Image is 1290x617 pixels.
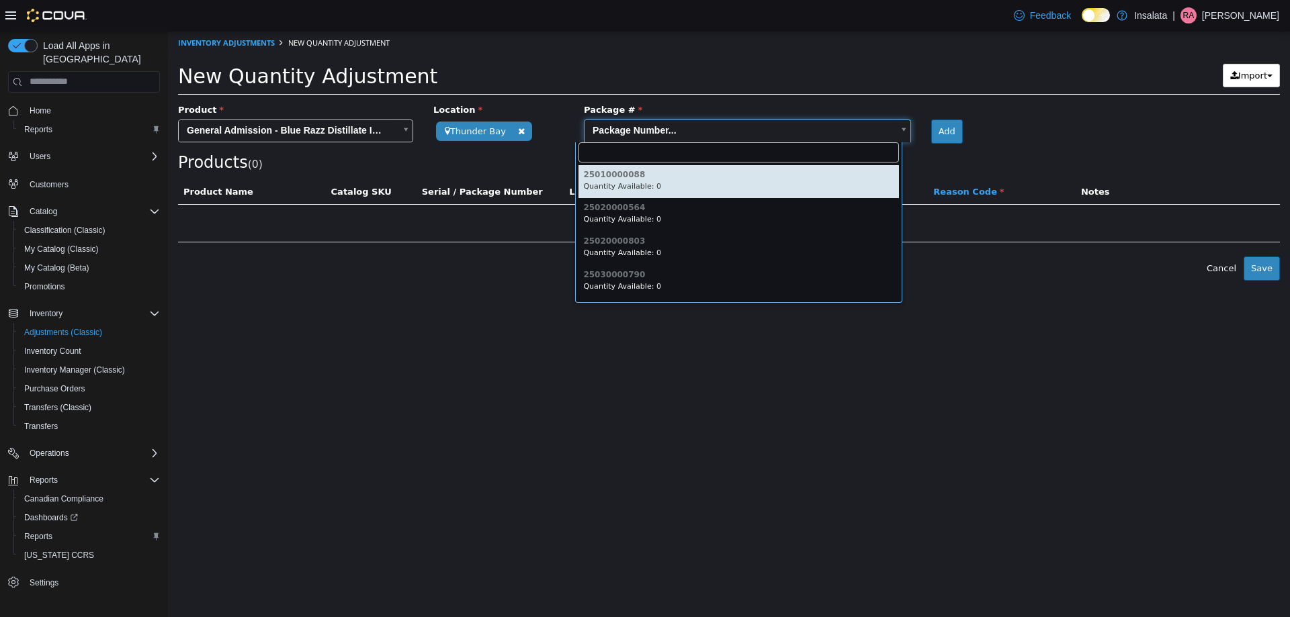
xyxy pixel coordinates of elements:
[19,279,71,295] a: Promotions
[13,379,165,398] button: Purchase Orders
[19,491,160,507] span: Canadian Compliance
[24,203,160,220] span: Catalog
[24,472,63,488] button: Reports
[13,417,165,436] button: Transfers
[24,512,78,523] span: Dashboards
[24,574,160,591] span: Settings
[24,177,74,193] a: Customers
[24,148,160,164] span: Users
[19,343,160,359] span: Inventory Count
[24,346,81,357] span: Inventory Count
[3,101,165,120] button: Home
[13,277,165,296] button: Promotions
[19,122,58,138] a: Reports
[24,383,85,394] span: Purchase Orders
[24,445,75,461] button: Operations
[13,361,165,379] button: Inventory Manager (Classic)
[30,308,62,319] span: Inventory
[19,381,91,397] a: Purchase Orders
[24,550,94,561] span: [US_STATE] CCRS
[24,305,160,322] span: Inventory
[1172,7,1175,23] p: |
[24,402,91,413] span: Transfers (Classic)
[19,362,160,378] span: Inventory Manager (Classic)
[415,251,493,260] small: Quantity Available: 0
[19,418,63,434] a: Transfers
[3,471,165,489] button: Reports
[3,202,165,221] button: Catalog
[13,489,165,508] button: Canadian Compliance
[13,508,165,527] a: Dashboards
[24,445,160,461] span: Operations
[24,531,52,542] span: Reports
[24,365,125,375] span: Inventory Manager (Classic)
[19,241,104,257] a: My Catalog (Classic)
[415,184,493,193] small: Quantity Available: 0
[24,281,65,292] span: Promotions
[24,472,160,488] span: Reports
[24,575,64,591] a: Settings
[1183,7,1195,23] span: RA
[1008,2,1076,29] a: Feedback
[19,324,107,340] a: Adjustments (Classic)
[30,577,58,588] span: Settings
[19,324,160,340] span: Adjustments (Classic)
[3,444,165,463] button: Operations
[3,174,165,193] button: Customers
[13,546,165,565] button: [US_STATE] CCRS
[24,103,56,119] a: Home
[19,399,160,416] span: Transfers (Classic)
[19,362,130,378] a: Inventory Manager (Classic)
[30,448,69,459] span: Operations
[415,206,726,215] h6: 25020000803
[30,475,58,485] span: Reports
[3,573,165,592] button: Settings
[19,510,83,526] a: Dashboards
[19,122,160,138] span: Reports
[19,418,160,434] span: Transfers
[13,120,165,139] button: Reports
[415,218,493,226] small: Quantity Available: 0
[38,39,160,66] span: Load All Apps in [GEOGRAPHIC_DATA]
[19,279,160,295] span: Promotions
[27,9,87,22] img: Cova
[19,260,160,276] span: My Catalog (Beta)
[19,241,160,257] span: My Catalog (Classic)
[19,528,58,544] a: Reports
[1082,8,1110,22] input: Dark Mode
[19,399,97,416] a: Transfers (Classic)
[24,263,89,273] span: My Catalog (Beta)
[1202,7,1279,23] p: [PERSON_NAME]
[19,343,87,359] a: Inventory Count
[19,510,160,526] span: Dashboards
[19,491,109,507] a: Canadian Compliance
[24,244,99,254] span: My Catalog (Classic)
[3,304,165,323] button: Inventory
[1134,7,1167,23] p: Insalata
[415,140,726,148] h6: 25010000088
[24,493,103,504] span: Canadian Compliance
[30,206,57,217] span: Catalog
[415,151,493,160] small: Quantity Available: 0
[13,258,165,277] button: My Catalog (Beta)
[24,327,102,338] span: Adjustments (Classic)
[30,179,69,190] span: Customers
[19,528,160,544] span: Reports
[30,151,50,162] span: Users
[13,240,165,258] button: My Catalog (Classic)
[415,173,726,181] h6: 25020000564
[24,175,160,192] span: Customers
[30,105,51,116] span: Home
[24,421,58,432] span: Transfers
[24,148,56,164] button: Users
[24,203,62,220] button: Catalog
[19,260,95,276] a: My Catalog (Beta)
[13,527,165,546] button: Reports
[415,240,726,248] h6: 25030000790
[13,221,165,240] button: Classification (Classic)
[19,222,160,238] span: Classification (Classic)
[24,225,105,236] span: Classification (Classic)
[13,323,165,342] button: Adjustments (Classic)
[3,147,165,166] button: Users
[19,222,111,238] a: Classification (Classic)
